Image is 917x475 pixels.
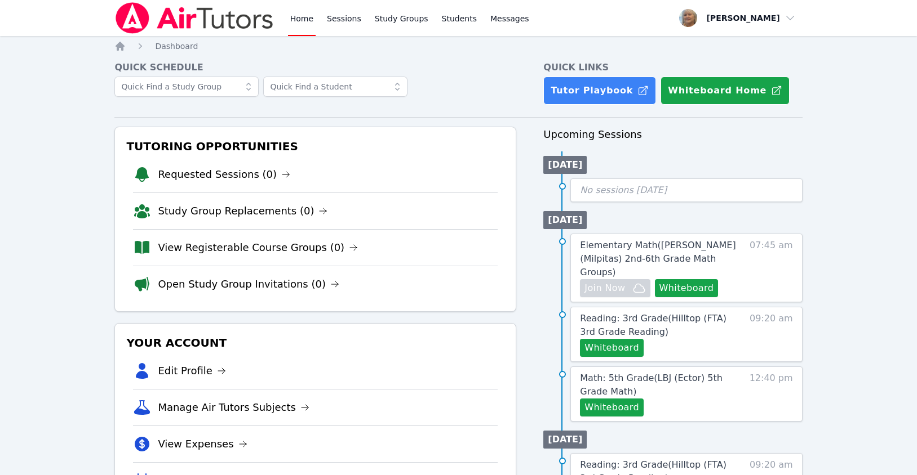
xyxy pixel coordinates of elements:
li: [DATE] [543,156,587,174]
img: Air Tutors [114,2,274,34]
input: Quick Find a Study Group [114,77,259,97]
a: Open Study Group Invitations (0) [158,276,339,292]
input: Quick Find a Student [263,77,407,97]
span: Dashboard [155,42,198,51]
h3: Upcoming Sessions [543,127,802,142]
span: Math: 5th Grade ( LBJ (Ector) 5th Grade Math ) [580,373,723,397]
a: Elementary Math([PERSON_NAME] (Milpitas) 2nd-6th Grade Math Groups) [580,239,739,279]
a: Dashboard [155,41,198,52]
a: Study Group Replacements (0) [158,203,327,219]
span: Messages [490,13,529,24]
h3: Tutoring Opportunities [124,136,507,156]
h3: Your Account [124,333,507,353]
button: Whiteboard [655,279,719,297]
a: Math: 5th Grade(LBJ (Ector) 5th Grade Math) [580,371,739,398]
a: View Expenses [158,436,247,452]
a: Edit Profile [158,363,226,379]
a: View Registerable Course Groups (0) [158,240,358,256]
button: Whiteboard [580,339,644,357]
span: 07:45 am [750,239,793,297]
h4: Quick Links [543,61,802,74]
a: Manage Air Tutors Subjects [158,400,309,415]
span: 12:40 pm [750,371,793,416]
button: Join Now [580,279,650,297]
button: Whiteboard [580,398,644,416]
span: No sessions [DATE] [580,185,667,195]
a: Reading: 3rd Grade(Hilltop (FTA) 3rd Grade Reading) [580,312,739,339]
span: Join Now [584,281,625,295]
li: [DATE] [543,431,587,449]
h4: Quick Schedule [114,61,516,74]
li: [DATE] [543,211,587,229]
a: Tutor Playbook [543,77,656,105]
nav: Breadcrumb [114,41,802,52]
span: Reading: 3rd Grade ( Hilltop (FTA) 3rd Grade Reading ) [580,313,726,337]
button: Whiteboard Home [661,77,790,105]
span: 09:20 am [750,312,793,357]
a: Requested Sessions (0) [158,167,290,182]
span: Elementary Math ( [PERSON_NAME] (Milpitas) 2nd-6th Grade Math Groups ) [580,240,736,277]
